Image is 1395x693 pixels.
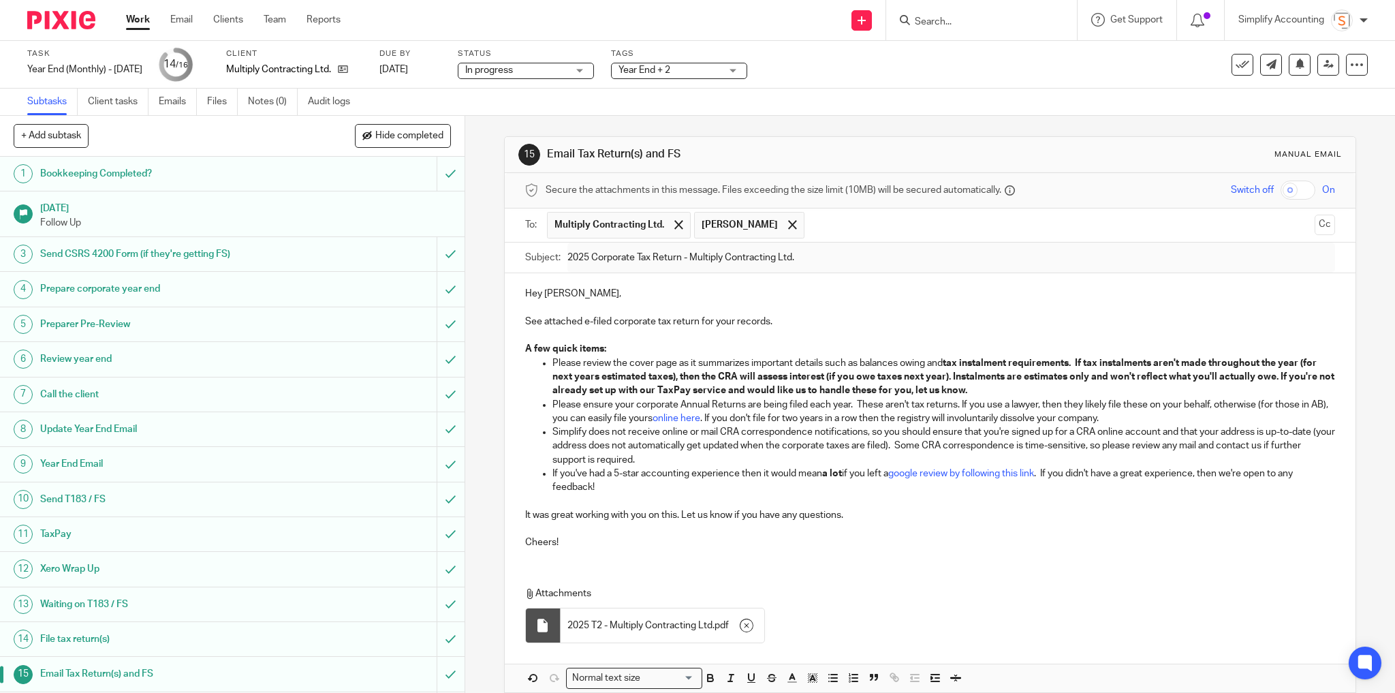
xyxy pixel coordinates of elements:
span: [PERSON_NAME] [702,218,778,232]
p: It was great working with you on this. Let us know if you have any questions. [525,508,1336,522]
p: Attachments [525,587,1305,600]
h1: File tax return(s) [40,629,296,649]
label: Status [458,48,594,59]
img: Screenshot%202023-11-29%20141159.png [1331,10,1353,31]
div: 10 [14,490,33,509]
div: 8 [14,420,33,439]
h1: Prepare corporate year end [40,279,296,299]
span: Secure the attachments in this message. Files exceeding the size limit (10MB) will be secured aut... [546,183,1001,197]
div: 9 [14,455,33,474]
p: Follow Up [40,216,451,230]
div: 3 [14,245,33,264]
div: 14 [14,630,33,649]
input: Search [913,16,1036,29]
label: Task [27,48,142,59]
span: Multiply Contracting Ltd. [554,218,664,232]
p: Hey [PERSON_NAME], [525,287,1336,301]
h1: Call the client [40,384,296,405]
button: Hide completed [355,124,451,147]
p: See attached e-filed corporate tax return for your records. [525,315,1336,328]
div: Year End (Monthly) - May 2025 [27,63,142,76]
a: Work [126,13,150,27]
a: Team [264,13,286,27]
span: In progress [465,65,513,75]
label: Due by [379,48,441,59]
h1: Preparer Pre-Review [40,314,296,335]
span: Switch off [1231,183,1274,197]
label: Tags [611,48,747,59]
label: Subject: [525,251,561,264]
h1: Bookkeeping Completed? [40,164,296,184]
div: 13 [14,595,33,614]
strong: A few quick items: [525,344,606,354]
div: 4 [14,280,33,299]
div: 15 [518,144,540,166]
h1: Email Tax Return(s) and FS [547,147,959,161]
h1: Send T183 / FS [40,489,296,510]
a: google review by following this link [888,469,1034,478]
small: /16 [176,61,188,69]
strong: a lot [822,469,842,478]
div: 1 [14,164,33,183]
div: Manual email [1274,149,1342,160]
div: Search for option [566,668,702,689]
a: online here [653,414,700,423]
span: Get Support [1110,15,1163,25]
span: Normal text size [569,671,644,686]
p: If you've had a 5-star accounting experience then it would mean if you left a . If you didn't hav... [552,467,1336,495]
div: 14 [163,57,188,72]
div: 7 [14,385,33,404]
div: 15 [14,665,33,684]
h1: Waiting on T183 / FS [40,594,296,615]
strong: tax instalment requirements. If tax instalments aren't made throughout the year (for next years e... [552,358,1336,396]
h1: Xero Wrap Up [40,559,296,579]
a: Audit logs [308,89,360,115]
button: + Add subtask [14,124,89,147]
div: 5 [14,315,33,334]
a: Reports [307,13,341,27]
a: Client tasks [88,89,148,115]
label: Client [226,48,362,59]
div: . [561,609,764,643]
h1: Review year end [40,349,296,369]
a: Emails [159,89,197,115]
div: 11 [14,525,33,544]
span: On [1322,183,1335,197]
a: Clients [213,13,243,27]
h1: Email Tax Return(s) and FS [40,664,296,684]
label: To: [525,218,540,232]
input: Search for option [644,671,693,686]
div: 12 [14,559,33,579]
h1: TaxPay [40,524,296,544]
p: Please ensure your corporate Annual Returns are being filed each year. These aren't tax returns. ... [552,398,1336,426]
button: Cc [1315,215,1335,235]
a: Subtasks [27,89,78,115]
h1: [DATE] [40,198,451,215]
span: pdf [715,619,729,632]
p: Simplify does not receive online or mail CRA correspondence notifications, so you should ensure t... [552,425,1336,467]
a: Email [170,13,193,27]
span: 2025 T2 - Multiply Contracting Ltd [567,619,712,632]
span: [DATE] [379,65,408,74]
p: Please review the cover page as it summarizes important details such as balances owing and [552,356,1336,398]
img: Pixie [27,11,95,29]
p: Multiply Contracting Ltd. [226,63,331,76]
p: Cheers! [525,536,1336,549]
p: Simplify Accounting [1238,13,1324,27]
h1: Send CSRS 4200 Form (if they're getting FS) [40,244,296,264]
h1: Update Year End Email [40,419,296,440]
span: Year End + 2 [618,65,670,75]
h1: Year End Email [40,454,296,474]
a: Files [207,89,238,115]
a: Notes (0) [248,89,298,115]
div: Year End (Monthly) - [DATE] [27,63,142,76]
span: Hide completed [375,131,443,142]
div: 6 [14,350,33,369]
